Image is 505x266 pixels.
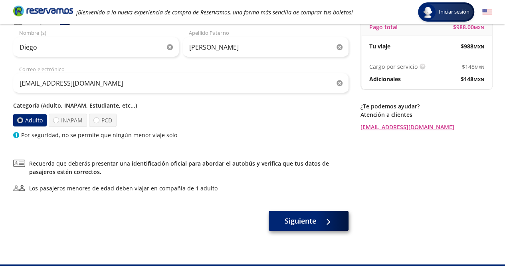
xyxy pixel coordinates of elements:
span: $ 148 [461,75,484,83]
small: MXN [473,44,484,50]
p: Cargo por servicio [369,62,418,71]
p: Por seguridad, no se permite que ningún menor viaje solo [21,131,177,139]
span: Recuerda que deberás presentar una [29,159,349,176]
p: Categoría (Adulto, INAPAM, Estudiante, etc...) [13,101,349,110]
p: Pago total [369,23,398,31]
label: INAPAM [49,114,87,127]
input: Correo electrónico [13,73,349,93]
span: $ 148 [462,62,484,71]
button: Siguiente [269,211,349,231]
input: Nombre (s) [13,37,179,57]
small: MXN [475,64,484,70]
small: MXN [473,76,484,82]
em: ¡Bienvenido a la nueva experiencia de compra de Reservamos, una forma más sencilla de comprar tus... [76,8,353,16]
p: Atención a clientes [360,110,492,119]
small: MXN [474,24,484,30]
span: $ 988 [461,42,484,50]
button: English [482,7,492,17]
i: Brand Logo [13,5,73,17]
label: Adulto [13,114,47,126]
a: [EMAIL_ADDRESS][DOMAIN_NAME] [360,123,492,131]
input: Apellido Paterno [183,37,349,57]
label: PCD [89,114,117,127]
p: Tu viaje [369,42,390,50]
p: Adicionales [369,75,401,83]
a: identificación oficial para abordar el autobús y verifica que tus datos de pasajeros estén correc... [29,160,329,176]
div: Los pasajeros menores de edad deben viajar en compañía de 1 adulto [29,184,218,192]
p: ¿Te podemos ayudar? [360,102,492,110]
span: Siguiente [285,216,316,226]
span: Iniciar sesión [436,8,473,16]
a: Brand Logo [13,5,73,19]
span: $ 988.00 [453,23,484,31]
